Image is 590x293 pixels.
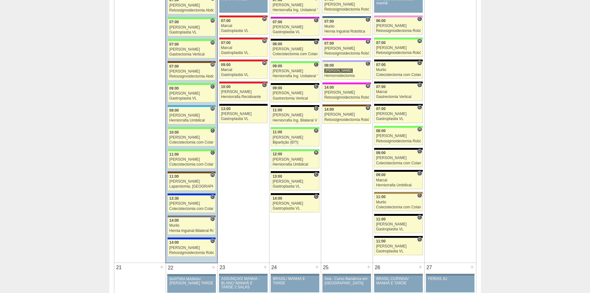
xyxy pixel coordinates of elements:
div: Colecistectomia com Colangiografia VL [376,161,421,165]
a: C 09:00 Marcal Herniorrafia Umbilical [374,172,422,189]
div: Gastroplastia VL [221,117,266,121]
div: [PERSON_NAME] [273,135,317,140]
div: Key: Assunção [219,16,268,17]
div: Key: Brasil [168,127,216,129]
a: H 11:00 [PERSON_NAME] Laparotomia, [GEOGRAPHIC_DATA], Drenagem, Bridas [168,173,216,191]
div: Hernia Inguinal Bilateral Robótica [169,229,214,233]
span: 11:00 [169,174,179,179]
a: C 11:00 [PERSON_NAME] Colecistectomia com Colangiografia VL [168,151,216,168]
a: C 09:00 [PERSON_NAME] Colecistectomia com Colangiografia VL [374,150,422,167]
div: BRASIL/ MANHÃ E TARDE [273,277,317,285]
div: Retossigmoidectomia Robótica [324,95,369,100]
div: Gastrectomia Vertical [376,95,421,99]
a: C 14:00 Murilo Hernia Inguinal Bilateral Robótica [168,217,216,235]
span: 09:00 [169,108,179,113]
div: [PERSON_NAME] [324,47,369,51]
div: Gastroplastia VL [273,30,317,34]
span: Hospital [210,18,215,23]
div: Key: Neomater [168,105,216,107]
span: Hospital [314,150,318,155]
div: 24 [269,263,279,272]
a: C 08:00 [PERSON_NAME] Colecistectomia com Colangiografia VL [271,41,319,58]
a: H 14:00 [PERSON_NAME] Retossigmoidectomia Robótica [322,84,371,102]
div: Ana - Curso Bariátrica em [GEOGRAPHIC_DATA] [325,277,369,285]
a: H 09:00 [PERSON_NAME] Herniorrafia Umbilical [168,107,216,124]
div: Key: Brasil [374,126,422,128]
span: Consultório [314,40,318,45]
div: Retossigmoidectomia Abdominal VL [169,74,214,78]
div: Key: Aviso [322,274,371,276]
div: Colecistectomia com Colangiografia VL [169,207,214,211]
div: Marcal [221,24,266,28]
a: C 07:00 [PERSON_NAME] Gastroplastia VL [374,106,422,123]
a: C 09:00 [PERSON_NAME] Herniorrafia Ing. Unilateral VL [271,63,319,80]
span: 09:00 [376,151,386,155]
a: H 07:00 [PERSON_NAME] Retossigmoidectomia Robótica [322,40,371,57]
div: Colecistectomia com Colangiografia VL [376,205,421,209]
span: 07:00 [221,41,231,45]
span: 09:00 [221,63,231,67]
div: [PERSON_NAME] [169,47,214,51]
span: 07:00 [376,85,386,89]
div: [PERSON_NAME] [169,135,214,140]
a: 13:00 [PERSON_NAME] Gastroplastia VL [219,106,268,123]
div: [PERSON_NAME] [221,90,266,94]
div: + [263,263,268,271]
span: Hospital [262,38,267,43]
div: Marcal [221,46,266,50]
span: Consultório [210,238,215,243]
div: [PERSON_NAME] [169,246,214,250]
span: 07:00 [169,64,179,69]
div: Key: Brasil [168,17,216,19]
div: + [418,263,423,271]
a: H 07:00 [PERSON_NAME] Retossigmoidectomia Robótica [374,39,422,57]
div: Key: Albert Einstein [374,16,422,17]
span: Consultório [417,105,422,110]
span: 11:00 [376,239,386,243]
div: 23 [218,263,227,272]
div: Retossigmoidectomia Robótica [324,118,369,122]
a: C 14:00 [PERSON_NAME] Gastroplastia VL [271,195,319,212]
a: C 10:00 [PERSON_NAME] Colecistectomia com Colangiografia VL [168,129,216,146]
span: Consultório [417,82,422,87]
div: [PERSON_NAME] [273,158,317,162]
div: Key: Blanc [271,193,319,195]
span: Consultório [210,216,215,221]
div: Key: Christóvão da Gama [322,60,371,62]
div: Key: Aviso [219,274,267,276]
div: [PERSON_NAME] [376,156,421,160]
div: [PERSON_NAME] [273,202,317,206]
span: 10:00 [169,130,179,135]
span: 07:00 [221,19,231,23]
div: Colecistectomia com Colangiografia VL [169,162,214,166]
div: Murilo [376,200,421,204]
div: Key: Santa Joana [168,61,216,63]
a: C 14:00 [PERSON_NAME] Retossigmoidectomia Robótica [168,239,216,257]
div: Herniorrafia Umbilical [376,183,421,187]
span: 13:30 [169,196,179,201]
a: C 11:00 [PERSON_NAME] Gastroplastia VL [374,216,422,233]
div: Gastroplastia VL [221,73,266,77]
div: Key: Blanc [271,105,319,107]
div: Key: Brasil [168,83,216,85]
span: 14:00 [324,85,334,90]
span: Consultório [314,194,318,199]
span: Hospital [210,172,215,177]
div: [PERSON_NAME] [376,244,421,248]
span: Consultório [365,61,370,66]
div: ASSUNÇÃO/ MANHÃ -BLANC/ MANHÃ E TARDE 2 SALAS [221,277,265,289]
div: Key: Assunção [219,38,268,39]
span: 11:00 [376,195,386,199]
div: [PERSON_NAME] [324,2,369,7]
div: Herniorrafia Recidivante [221,95,266,99]
span: 14:00 [273,196,282,201]
span: 08:00 [376,129,386,133]
span: Consultório [210,84,215,89]
div: Herniorrafia Umbilical [273,162,317,166]
div: BRASIL CURINGA/ MANHÃ E TARDE [376,277,421,285]
div: Murilo [169,224,214,228]
div: Murilo [376,68,421,72]
div: [PERSON_NAME] [169,69,214,73]
span: 09:00 [273,86,282,90]
span: 11:00 [273,130,282,134]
